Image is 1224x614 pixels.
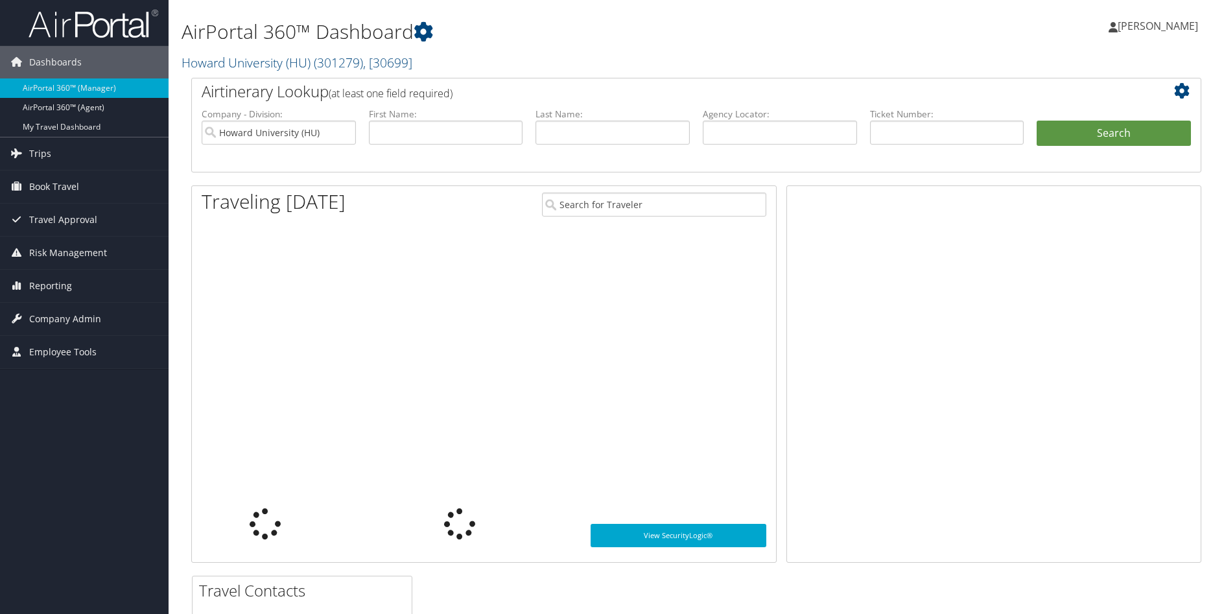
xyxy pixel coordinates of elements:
[870,108,1024,121] label: Ticket Number:
[29,171,79,203] span: Book Travel
[369,108,523,121] label: First Name:
[591,524,766,547] a: View SecurityLogic®
[29,303,101,335] span: Company Admin
[314,54,363,71] span: ( 301279 )
[182,18,868,45] h1: AirPortal 360™ Dashboard
[202,188,346,215] h1: Traveling [DATE]
[329,86,453,100] span: (at least one field required)
[535,108,690,121] label: Last Name:
[1109,6,1211,45] a: [PERSON_NAME]
[202,80,1107,102] h2: Airtinerary Lookup
[1037,121,1191,147] button: Search
[202,108,356,121] label: Company - Division:
[363,54,412,71] span: , [ 30699 ]
[29,270,72,302] span: Reporting
[199,580,412,602] h2: Travel Contacts
[703,108,857,121] label: Agency Locator:
[1118,19,1198,33] span: [PERSON_NAME]
[29,204,97,236] span: Travel Approval
[29,137,51,170] span: Trips
[29,46,82,78] span: Dashboards
[542,193,766,217] input: Search for Traveler
[182,54,412,71] a: Howard University (HU)
[29,237,107,269] span: Risk Management
[29,336,97,368] span: Employee Tools
[29,8,158,39] img: airportal-logo.png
